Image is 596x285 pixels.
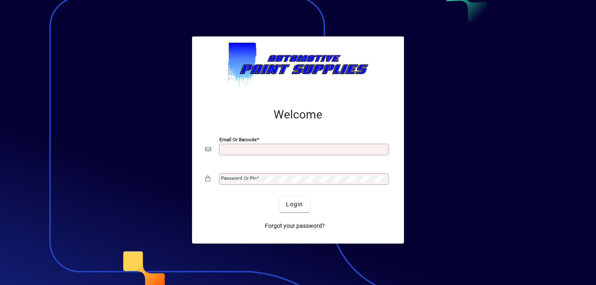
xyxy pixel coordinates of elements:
[279,197,310,212] button: Login
[221,175,257,181] mat-label: Password or Pin
[219,136,257,142] mat-label: Email or Barcode
[286,200,303,209] span: Login
[262,219,328,234] a: Forgot your password?
[205,108,391,122] h2: Welcome
[265,222,325,230] span: Forgot your password?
